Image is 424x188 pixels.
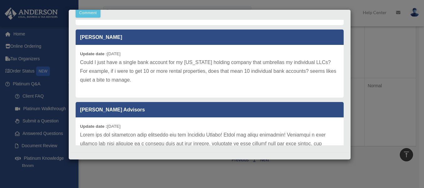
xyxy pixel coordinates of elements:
small: [DATE] [80,124,121,129]
p: [PERSON_NAME] Advisors [76,102,344,117]
button: Comment [76,8,100,18]
small: [DATE] [80,51,121,56]
p: Could I just have a single bank account for my [US_STATE] holding company that umbrellas my indiv... [80,58,339,84]
p: [PERSON_NAME] [76,30,344,45]
b: Update date : [80,51,107,56]
b: Update date : [80,124,107,129]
